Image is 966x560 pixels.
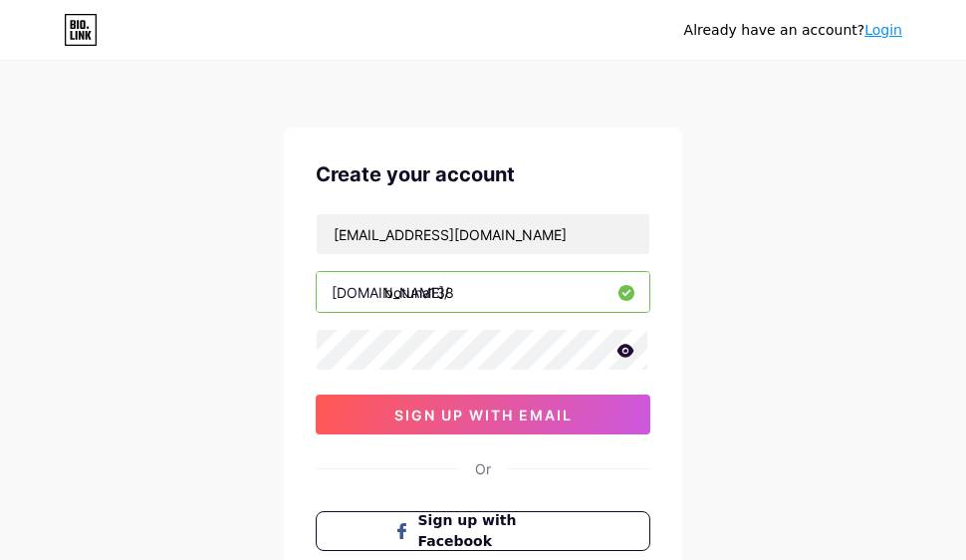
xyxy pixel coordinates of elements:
[418,510,573,552] span: Sign up with Facebook
[684,20,902,41] div: Already have an account?
[475,458,491,479] div: Or
[317,272,649,312] input: username
[864,22,902,38] a: Login
[316,511,650,551] button: Sign up with Facebook
[394,407,573,423] span: sign up with email
[316,159,650,189] div: Create your account
[332,282,449,303] div: [DOMAIN_NAME]/
[317,214,649,254] input: Email
[316,395,650,434] button: sign up with email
